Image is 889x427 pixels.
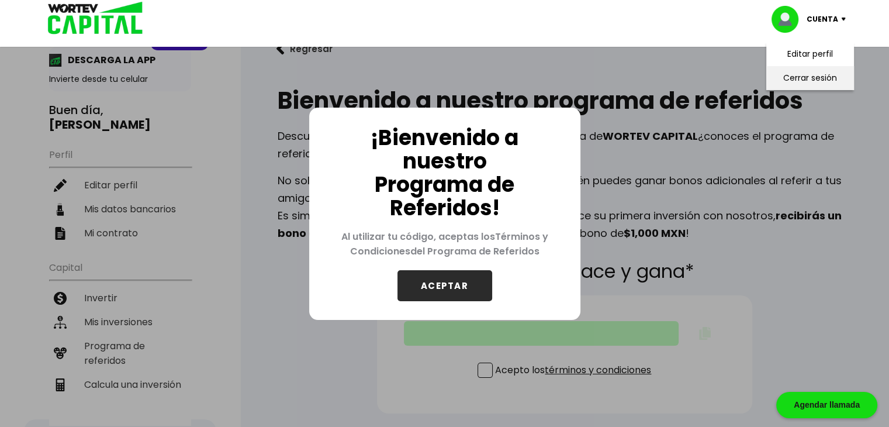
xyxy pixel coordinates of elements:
a: Términos y Condiciones [350,230,548,258]
p: Al utilizar tu código, aceptas los del Programa de Referidos [328,220,562,270]
div: Agendar llamada [776,392,877,418]
li: Cerrar sesión [763,66,857,90]
p: Cuenta [807,11,838,28]
p: ¡Bienvenido a nuestro Programa de Referidos! [328,126,562,220]
a: Editar perfil [787,48,833,60]
img: icon-down [838,18,854,21]
img: profile-image [772,6,807,33]
button: ACEPTAR [397,270,492,301]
